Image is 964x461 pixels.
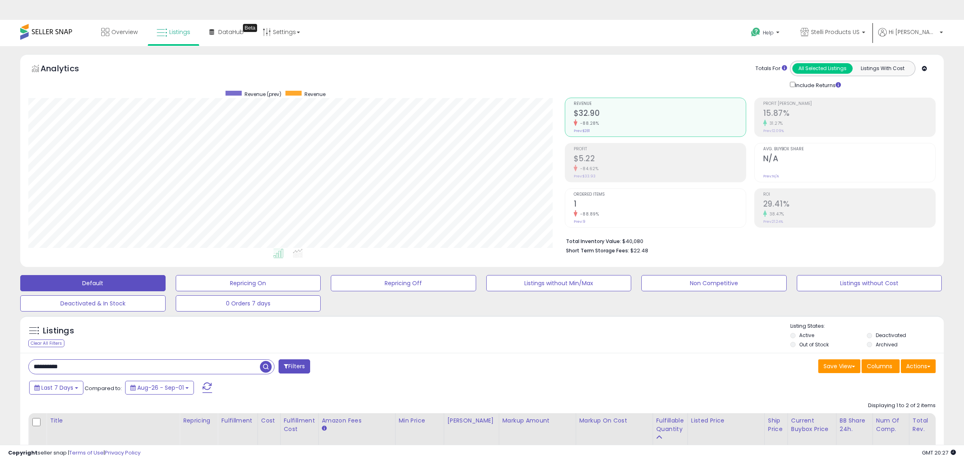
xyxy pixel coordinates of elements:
[763,192,935,197] span: ROI
[8,449,38,457] strong: Copyright
[767,120,783,126] small: 31.27%
[745,21,787,46] a: Help
[243,24,257,32] div: Tooltip anchor
[574,192,746,197] span: Ordered Items
[151,20,196,44] a: Listings
[28,339,64,347] div: Clear All Filters
[566,247,629,254] b: Short Term Storage Fees:
[794,20,871,46] a: Stelli Products US
[176,295,321,312] button: 0 Orders 7 days
[574,199,746,210] h2: 1
[868,402,936,410] div: Displaying 1 to 2 of 2 items
[763,174,779,179] small: Prev: N/A
[69,449,104,457] a: Terms of Use
[203,20,250,44] a: DataHub
[576,413,653,445] th: The percentage added to the cost of goods (COGS) that forms the calculator for Min & Max prices.
[43,325,74,337] h5: Listings
[579,416,649,425] div: Markup on Cost
[447,416,496,425] div: [PERSON_NAME]
[257,20,306,44] a: Settings
[574,174,596,179] small: Prev: $33.93
[799,332,814,339] label: Active
[50,416,176,425] div: Title
[852,63,913,74] button: Listings With Cost
[574,128,590,133] small: Prev: $281
[331,275,476,291] button: Repricing Off
[876,341,898,348] label: Archived
[763,219,783,224] small: Prev: 21.24%
[279,359,310,373] button: Filters
[763,109,935,120] h2: 15.87%
[763,29,774,36] span: Help
[751,27,761,37] i: Get Help
[502,416,572,425] div: Markup Amount
[922,449,956,457] span: 2025-09-10 20:27 GMT
[876,332,906,339] label: Deactivated
[169,28,190,36] span: Listings
[913,416,942,433] div: Total Rev.
[137,384,184,392] span: Aug-26 - Sep-01
[577,120,599,126] small: -88.28%
[862,359,900,373] button: Columns
[95,20,144,44] a: Overview
[577,166,599,172] small: -84.62%
[29,381,83,395] button: Last 7 Days
[304,91,326,98] span: Revenue
[763,154,935,165] h2: N/A
[183,416,214,425] div: Repricing
[20,275,166,291] button: Default
[20,295,166,312] button: Deactivated & In Stock
[322,416,392,425] div: Amazon Fees
[755,65,787,73] div: Totals For
[811,28,860,36] span: Stelli Products US
[889,28,937,36] span: Hi [PERSON_NAME]
[284,416,315,433] div: Fulfillment Cost
[574,147,746,152] span: Profit
[763,102,935,106] span: Profit [PERSON_NAME]
[763,199,935,210] h2: 29.41%
[574,109,746,120] h2: $32.90
[221,416,254,425] div: Fulfillment
[784,80,851,90] div: Include Returns
[768,416,784,433] div: Ship Price
[790,322,944,330] p: Listing States:
[111,28,138,36] span: Overview
[656,416,684,433] div: Fulfillable Quantity
[8,449,140,457] div: seller snap | |
[245,91,281,98] span: Revenue (prev)
[840,416,869,433] div: BB Share 24h.
[125,381,194,395] button: Aug-26 - Sep-01
[818,359,860,373] button: Save View
[322,425,327,432] small: Amazon Fees.
[792,63,853,74] button: All Selected Listings
[641,275,787,291] button: Non Competitive
[799,341,829,348] label: Out of Stock
[577,211,599,217] small: -88.89%
[791,416,833,433] div: Current Buybox Price
[574,154,746,165] h2: $5.22
[218,28,244,36] span: DataHub
[574,102,746,106] span: Revenue
[878,28,943,46] a: Hi [PERSON_NAME]
[763,147,935,152] span: Avg. Buybox Share
[105,449,140,457] a: Privacy Policy
[399,416,441,425] div: Min Price
[691,416,761,425] div: Listed Price
[176,275,321,291] button: Repricing On
[630,247,648,254] span: $22.48
[876,416,906,433] div: Num of Comp.
[763,128,784,133] small: Prev: 12.09%
[566,238,621,245] b: Total Inventory Value:
[261,416,277,425] div: Cost
[41,384,73,392] span: Last 7 Days
[574,219,585,224] small: Prev: 9
[797,275,942,291] button: Listings without Cost
[566,236,930,245] li: $40,080
[40,63,95,76] h5: Analytics
[767,211,784,217] small: 38.47%
[85,384,122,392] span: Compared to:
[867,362,892,370] span: Columns
[901,359,936,373] button: Actions
[486,275,632,291] button: Listings without Min/Max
